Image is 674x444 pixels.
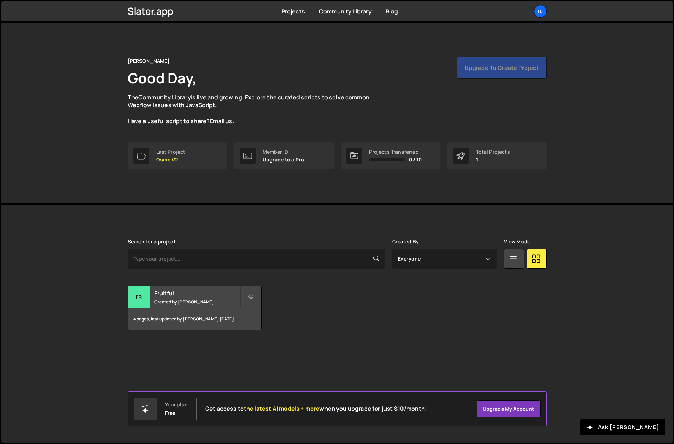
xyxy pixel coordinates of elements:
p: Upgrade to a Pro [263,157,305,163]
a: Community Library [319,7,372,15]
label: View Mode [504,239,530,245]
a: Email us [210,117,232,125]
div: Member ID [263,149,305,155]
h1: Good Day, [128,68,197,88]
p: The is live and growing. Explore the curated scripts to solve common Webflow issues with JavaScri... [128,93,383,125]
p: Osmo V2 [156,157,186,163]
span: 0 / 10 [409,157,422,163]
div: Last Project [156,149,186,155]
div: Fr [128,286,150,308]
span: the latest AI models + more [244,405,319,412]
div: Free [165,410,176,416]
small: Created by [PERSON_NAME] [154,299,240,305]
div: Projects Transferred [369,149,422,155]
div: 4 pages, last updated by [PERSON_NAME] [DATE] [128,308,261,330]
div: Total Projects [476,149,510,155]
button: Ask [PERSON_NAME] [580,419,665,435]
p: 1 [476,157,510,163]
input: Type your project... [128,249,385,269]
a: Community Library [138,93,191,101]
a: Il [534,5,547,18]
div: Your plan [165,402,188,407]
h2: Fruitful [154,289,240,297]
a: Fr Fruitful Created by [PERSON_NAME] 4 pages, last updated by [PERSON_NAME] [DATE] [128,286,262,330]
div: [PERSON_NAME] [128,57,170,65]
label: Created By [392,239,419,245]
a: Last Project Osmo V2 [128,142,227,169]
a: Blog [386,7,398,15]
a: Projects [281,7,305,15]
a: Upgrade my account [477,400,541,417]
label: Search for a project [128,239,176,245]
h2: Get access to when you upgrade for just $10/month! [205,405,427,412]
